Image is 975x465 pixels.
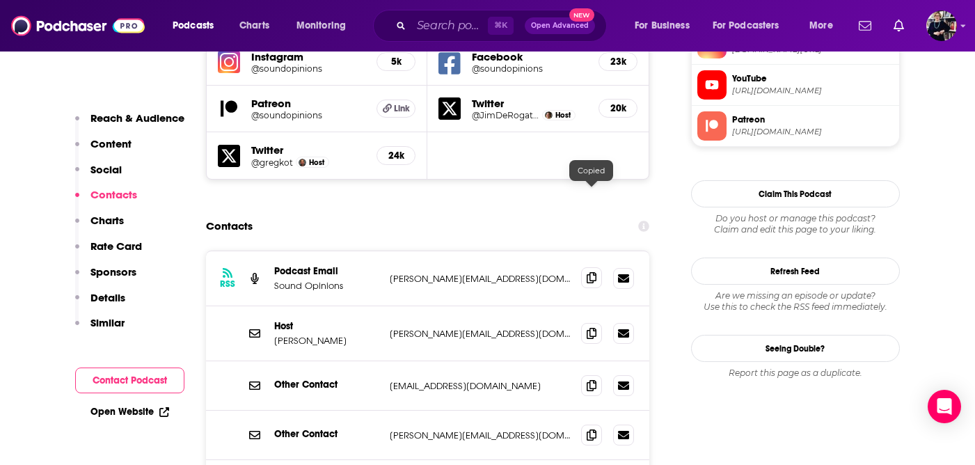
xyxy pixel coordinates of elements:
img: Podchaser - Follow, Share and Rate Podcasts [11,13,145,39]
img: Greg Kot [299,159,306,166]
button: open menu [163,15,232,37]
a: Patreon[URL][DOMAIN_NAME] [697,111,894,141]
button: open menu [625,15,707,37]
p: Rate Card [90,239,142,253]
button: Reach & Audience [75,111,184,137]
h5: Twitter [251,143,366,157]
h5: 24k [388,150,404,161]
span: ⌘ K [488,17,514,35]
span: Link [394,103,410,114]
a: @soundopinions [472,63,587,74]
button: Charts [75,214,124,239]
p: Podcast Email [274,265,379,277]
a: @gregkot [251,157,293,168]
a: @soundopinions [251,63,366,74]
div: Search podcasts, credits, & more... [386,10,620,42]
div: Open Intercom Messenger [928,390,961,423]
button: Content [75,137,132,163]
p: Content [90,137,132,150]
h5: Patreon [251,97,366,110]
button: open menu [800,15,850,37]
button: Similar [75,316,125,342]
p: [PERSON_NAME][EMAIL_ADDRESS][DOMAIN_NAME] [390,273,571,285]
p: Sound Opinions [274,280,379,292]
div: Claim and edit this page to your liking. [691,213,900,235]
span: YouTube [732,72,894,85]
span: Logged in as ndewey [926,10,957,41]
a: Show notifications dropdown [853,14,877,38]
button: open menu [704,15,800,37]
button: Open AdvancedNew [525,17,595,34]
button: Claim This Podcast [691,180,900,207]
button: Contacts [75,188,137,214]
div: Copied [569,160,613,181]
div: Are we missing an episode or update? Use this to check the RSS feed immediately. [691,290,900,313]
span: Charts [239,16,269,36]
span: Do you host or manage this podcast? [691,213,900,224]
a: Link [376,100,415,118]
p: Similar [90,316,125,329]
button: Show profile menu [926,10,957,41]
h5: 20k [610,102,626,114]
span: https://www.youtube.com/@SoundOpinions [732,86,894,96]
p: Details [90,291,125,304]
p: [PERSON_NAME][EMAIL_ADDRESS][DOMAIN_NAME] [390,328,571,340]
button: open menu [287,15,364,37]
p: Contacts [90,188,137,201]
span: Podcasts [173,16,214,36]
p: [PERSON_NAME] [274,335,379,347]
p: Charts [90,214,124,227]
p: Other Contact [274,379,379,391]
a: Open Website [90,406,169,418]
button: Refresh Feed [691,258,900,285]
p: [EMAIL_ADDRESS][DOMAIN_NAME] [390,380,571,392]
button: Contact Podcast [75,368,184,393]
h2: Contacts [206,213,253,239]
h5: Facebook [472,50,587,63]
h5: 5k [388,56,404,68]
span: For Podcasters [713,16,779,36]
a: @soundopinions [251,110,366,120]
a: YouTube[URL][DOMAIN_NAME] [697,70,894,100]
p: Social [90,163,122,176]
h3: RSS [220,278,235,290]
h5: Instagram [251,50,366,63]
div: Report this page as a duplicate. [691,368,900,379]
p: [PERSON_NAME][EMAIL_ADDRESS][DOMAIN_NAME] [390,429,571,441]
img: iconImage [218,51,240,73]
span: Host [309,158,324,167]
span: https://www.patreon.com/soundopinions [732,127,894,137]
p: Host [274,320,379,332]
button: Sponsors [75,265,136,291]
h5: Twitter [472,97,587,110]
p: Sponsors [90,265,136,278]
img: User Profile [926,10,957,41]
span: Monitoring [296,16,346,36]
a: Show notifications dropdown [888,14,910,38]
span: For Business [635,16,690,36]
span: New [569,8,594,22]
h5: 23k [610,56,626,68]
button: Details [75,291,125,317]
p: Reach & Audience [90,111,184,125]
input: Search podcasts, credits, & more... [411,15,488,37]
p: Other Contact [274,428,379,440]
img: Jim DeRogatis [545,111,553,119]
a: @JimDeRogatis [472,110,539,120]
button: Rate Card [75,239,142,265]
a: Charts [230,15,278,37]
span: Patreon [732,113,894,126]
a: Seeing Double? [691,335,900,362]
button: Social [75,163,122,189]
span: Open Advanced [531,22,589,29]
span: Host [555,111,571,120]
span: More [809,16,833,36]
